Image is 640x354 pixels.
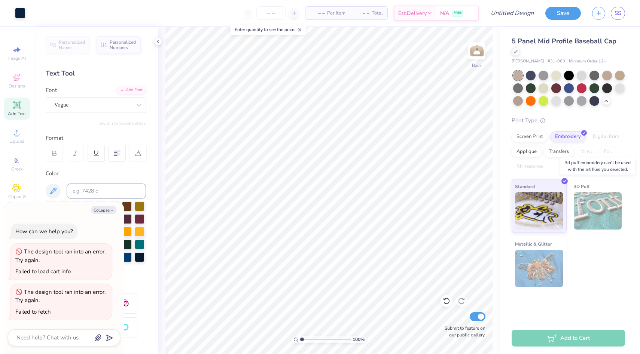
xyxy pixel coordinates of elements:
[512,131,548,142] div: Screen Print
[15,248,106,264] div: The design tool ran into an error. Try again.
[569,58,606,65] span: Minimum Order: 12 +
[231,24,307,35] div: Enter quantity to see the price.
[440,9,449,17] span: N/A
[15,228,73,235] div: How can we help you?
[327,9,345,17] span: Per Item
[11,166,23,172] span: Greek
[372,9,383,17] span: Total
[91,206,116,214] button: Collapse
[512,116,625,125] div: Print Type
[574,192,622,230] img: 3D Puff
[256,6,286,20] input: – –
[353,336,365,343] span: 100 %
[611,7,625,20] a: SS
[67,184,146,198] input: e.g. 7428 c
[441,325,485,338] label: Submit to feature on our public gallery.
[4,194,30,206] span: Clipart & logos
[515,250,563,287] img: Metallic & Glitter
[310,9,325,17] span: – –
[110,40,136,50] span: Personalized Numbers
[99,120,146,126] button: Switch to Greek Letters
[15,268,71,275] div: Failed to load cart info
[46,134,147,142] div: Format
[512,58,544,65] span: [PERSON_NAME]
[615,9,621,18] span: SS
[560,157,635,175] div: 3d puff embroidery can’t be used with the art files you selected.
[15,288,106,304] div: The design tool ran into an error. Try again.
[599,146,617,157] div: Foil
[9,138,24,144] span: Upload
[9,83,25,89] span: Designs
[469,43,484,58] img: Back
[544,146,574,157] div: Transfers
[46,68,146,79] div: Text Tool
[454,10,461,16] span: FREE
[8,55,26,61] span: Image AI
[46,169,146,178] div: Color
[588,131,624,142] div: Digital Print
[550,131,586,142] div: Embroidery
[398,9,427,17] span: Est. Delivery
[512,161,548,172] div: Rhinestones
[15,308,51,315] div: Failed to fetch
[512,146,542,157] div: Applique
[512,37,616,46] span: 5 Panel Mid Profile Baseball Cap
[8,111,26,117] span: Add Text
[515,182,535,190] span: Standard
[515,192,563,230] img: Standard
[46,86,57,95] label: Font
[354,9,369,17] span: – –
[59,40,85,50] span: Personalized Names
[485,6,540,21] input: Untitled Design
[116,86,146,95] div: Add Font
[515,240,552,248] span: Metallic & Glitter
[548,58,565,65] span: # 31-069
[576,146,597,157] div: Vinyl
[574,182,589,190] span: 3D Puff
[472,62,482,69] div: Back
[545,7,581,20] button: Save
